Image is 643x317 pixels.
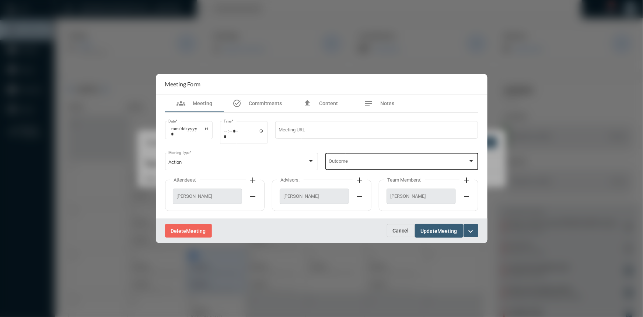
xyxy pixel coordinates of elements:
[165,224,212,238] button: DeleteMeeting
[165,80,201,87] h2: Meeting Form
[168,159,182,165] span: Action
[387,224,415,237] button: Cancel
[186,228,206,234] span: Meeting
[438,228,457,234] span: Meeting
[170,177,200,183] label: Attendees:
[391,193,452,199] span: [PERSON_NAME]
[177,193,238,199] span: [PERSON_NAME]
[462,192,471,201] mat-icon: remove
[364,99,373,108] mat-icon: notes
[171,228,186,234] span: Delete
[393,228,409,234] span: Cancel
[466,227,475,236] mat-icon: expand_more
[415,224,463,238] button: UpdateMeeting
[284,193,345,199] span: [PERSON_NAME]
[303,99,312,108] mat-icon: file_upload
[249,176,258,185] mat-icon: add
[193,100,212,106] span: Meeting
[249,192,258,201] mat-icon: remove
[233,99,242,108] mat-icon: task_alt
[381,100,395,106] span: Notes
[356,192,364,201] mat-icon: remove
[421,228,438,234] span: Update
[277,177,304,183] label: Advisors:
[462,176,471,185] mat-icon: add
[384,177,425,183] label: Team Members:
[356,176,364,185] mat-icon: add
[249,100,282,106] span: Commitments
[177,99,185,108] mat-icon: groups
[319,100,338,106] span: Content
